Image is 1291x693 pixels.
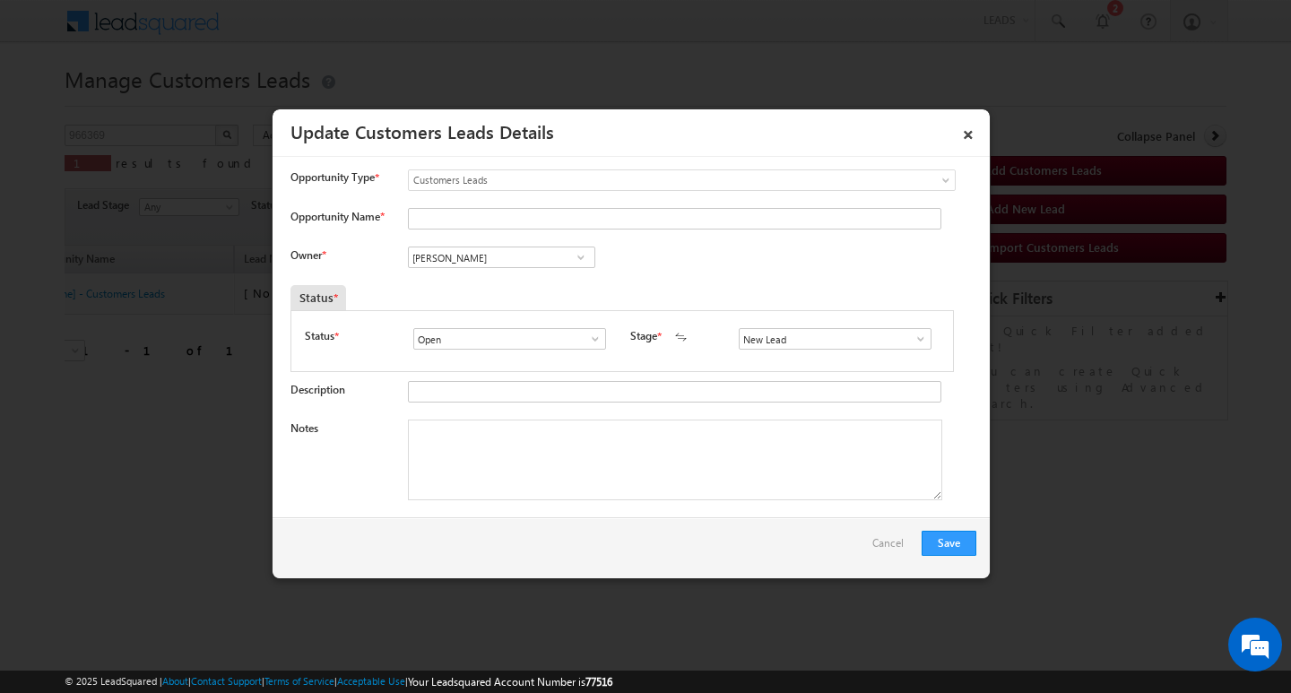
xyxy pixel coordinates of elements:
span: Customers Leads [409,172,882,188]
div: Status [290,285,346,310]
label: Notes [290,421,318,435]
button: Save [922,531,976,556]
label: Owner [290,248,325,262]
a: Terms of Service [264,675,334,687]
span: © 2025 LeadSquared | | | | | [65,673,612,690]
label: Description [290,383,345,396]
label: Status [305,328,334,344]
input: Type to Search [408,247,595,268]
a: × [953,116,983,147]
input: Type to Search [739,328,931,350]
a: Cancel [872,531,913,565]
span: Opportunity Type [290,169,375,186]
label: Stage [630,328,657,344]
span: Your Leadsquared Account Number is [408,675,612,689]
a: Show All Items [905,330,927,348]
input: Type to Search [413,328,606,350]
div: Chat with us now [93,94,301,117]
a: Acceptable Use [337,675,405,687]
em: Start Chat [244,552,325,576]
textarea: Type your message and hit 'Enter' [23,166,327,537]
a: Update Customers Leads Details [290,118,554,143]
a: Show All Items [579,330,602,348]
div: Minimize live chat window [294,9,337,52]
a: Show All Items [569,248,592,266]
span: 77516 [585,675,612,689]
a: Contact Support [191,675,262,687]
label: Opportunity Name [290,210,384,223]
a: Customers Leads [408,169,956,191]
img: d_60004797649_company_0_60004797649 [30,94,75,117]
a: About [162,675,188,687]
